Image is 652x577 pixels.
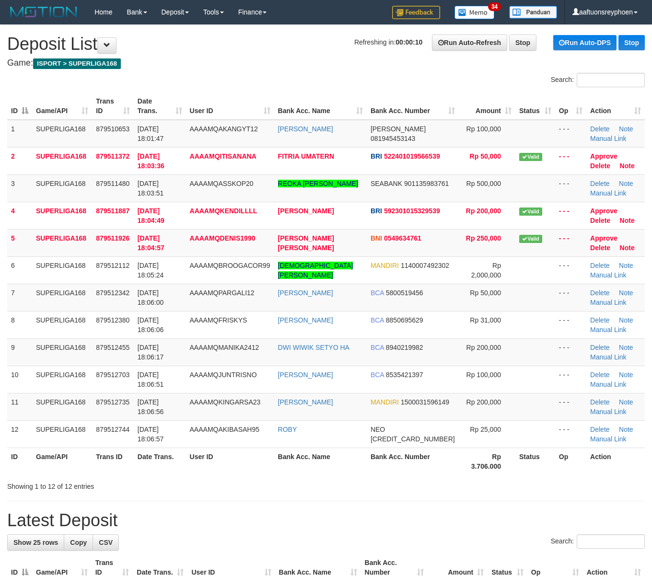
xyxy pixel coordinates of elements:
[371,207,382,215] span: BRI
[96,398,129,406] span: 879512735
[190,344,259,351] span: AAAAMQMANIKA2412
[553,35,617,50] a: Run Auto-DPS
[386,344,423,351] span: Copy 8940219982 to clipboard
[509,35,536,51] a: Stop
[371,125,426,133] span: [PERSON_NAME]
[555,229,586,256] td: - - -
[7,202,32,229] td: 4
[278,125,333,133] a: [PERSON_NAME]
[590,244,610,252] a: Delete
[190,152,256,160] span: AAAAMQITISANANA
[577,73,645,87] input: Search:
[371,180,402,187] span: SEABANK
[590,299,627,306] a: Manual Link
[138,371,164,388] span: [DATE] 18:06:51
[371,262,399,269] span: MANDIRI
[7,58,645,68] h4: Game:
[96,316,129,324] span: 879512380
[7,5,80,19] img: MOTION_logo.png
[7,35,645,54] h1: Deposit List
[278,289,333,297] a: [PERSON_NAME]
[590,344,609,351] a: Delete
[386,289,423,297] span: Copy 5800519456 to clipboard
[190,371,257,379] span: AAAAMQJUNTRISNO
[367,92,459,120] th: Bank Acc. Number: activate to sort column ascending
[138,234,164,252] span: [DATE] 18:04:57
[371,135,415,142] span: Copy 081945453143 to clipboard
[620,244,635,252] a: Note
[32,92,92,120] th: Game/API: activate to sort column ascending
[7,256,32,284] td: 6
[619,426,633,433] a: Note
[590,398,609,406] a: Delete
[619,180,633,187] a: Note
[404,180,449,187] span: Copy 901135983761 to clipboard
[7,92,32,120] th: ID: activate to sort column descending
[555,420,586,448] td: - - -
[555,338,586,366] td: - - -
[470,426,501,433] span: Rp 25,000
[138,262,164,279] span: [DATE] 18:05:24
[371,234,382,242] span: BNI
[7,120,32,148] td: 1
[7,448,32,475] th: ID
[134,92,186,120] th: Date Trans.: activate to sort column ascending
[32,311,92,338] td: SUPERLIGA168
[459,448,515,475] th: Rp 3.706.000
[515,448,555,475] th: Status
[590,180,609,187] a: Delete
[92,448,134,475] th: Trans ID
[7,147,32,174] td: 2
[7,478,265,491] div: Showing 1 to 12 of 12 entries
[70,539,87,546] span: Copy
[278,152,334,160] a: FITRIA UMATERN
[354,38,422,46] span: Refreshing in:
[7,229,32,256] td: 5
[619,125,633,133] a: Note
[620,162,635,170] a: Note
[618,35,645,50] a: Stop
[33,58,121,69] span: ISPORT > SUPERLIGA168
[555,393,586,420] td: - - -
[138,207,164,224] span: [DATE] 18:04:49
[138,152,164,170] span: [DATE] 18:03:36
[488,2,501,11] span: 34
[134,448,186,475] th: Date Trans.
[620,217,635,224] a: Note
[470,152,501,160] span: Rp 50,000
[619,398,633,406] a: Note
[401,398,449,406] span: Copy 1500031596149 to clipboard
[519,153,542,161] span: Valid transaction
[401,262,449,269] span: Copy 1140007492302 to clipboard
[7,311,32,338] td: 8
[466,125,501,133] span: Rp 100,000
[371,435,455,443] span: Copy 5859459297850900 to clipboard
[190,316,247,324] span: AAAAMQFRISKYS
[471,262,501,279] span: Rp 2,000,000
[190,426,260,433] span: AAAAMQAKIBASAH95
[590,135,627,142] a: Manual Link
[274,92,367,120] th: Bank Acc. Name: activate to sort column ascending
[470,289,501,297] span: Rp 50,000
[190,125,258,133] span: AAAAMQAKANGYT12
[371,398,399,406] span: MANDIRI
[619,344,633,351] a: Note
[96,180,129,187] span: 879511480
[278,344,349,351] a: DWI WIWIK SETYO HA
[396,38,422,46] strong: 00:00:10
[32,366,92,393] td: SUPERLIGA168
[590,326,627,334] a: Manual Link
[278,316,333,324] a: [PERSON_NAME]
[459,92,515,120] th: Amount: activate to sort column ascending
[466,344,501,351] span: Rp 200,000
[577,534,645,549] input: Search:
[619,316,633,324] a: Note
[190,398,261,406] span: AAAAMQKINGARSA23
[32,202,92,229] td: SUPERLIGA168
[96,125,129,133] span: 879510653
[586,448,645,475] th: Action
[138,316,164,334] span: [DATE] 18:06:06
[138,125,164,142] span: [DATE] 18:01:47
[190,234,256,242] span: AAAAMQDENIS1990
[92,92,134,120] th: Trans ID: activate to sort column ascending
